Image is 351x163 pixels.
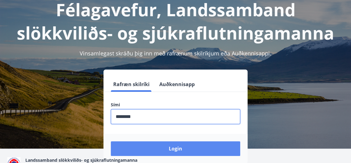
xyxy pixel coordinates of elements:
span: Vinsamlegast skráðu þig inn með rafrænum skilríkjum eða Auðkennisappi. [80,50,271,57]
span: Landssamband slökkviliðs- og sjúkraflutningamanna [25,157,137,163]
button: Rafræn skilríki [111,77,152,92]
button: Login [111,141,240,156]
label: Sími [111,102,240,108]
button: Auðkennisapp [157,77,197,92]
